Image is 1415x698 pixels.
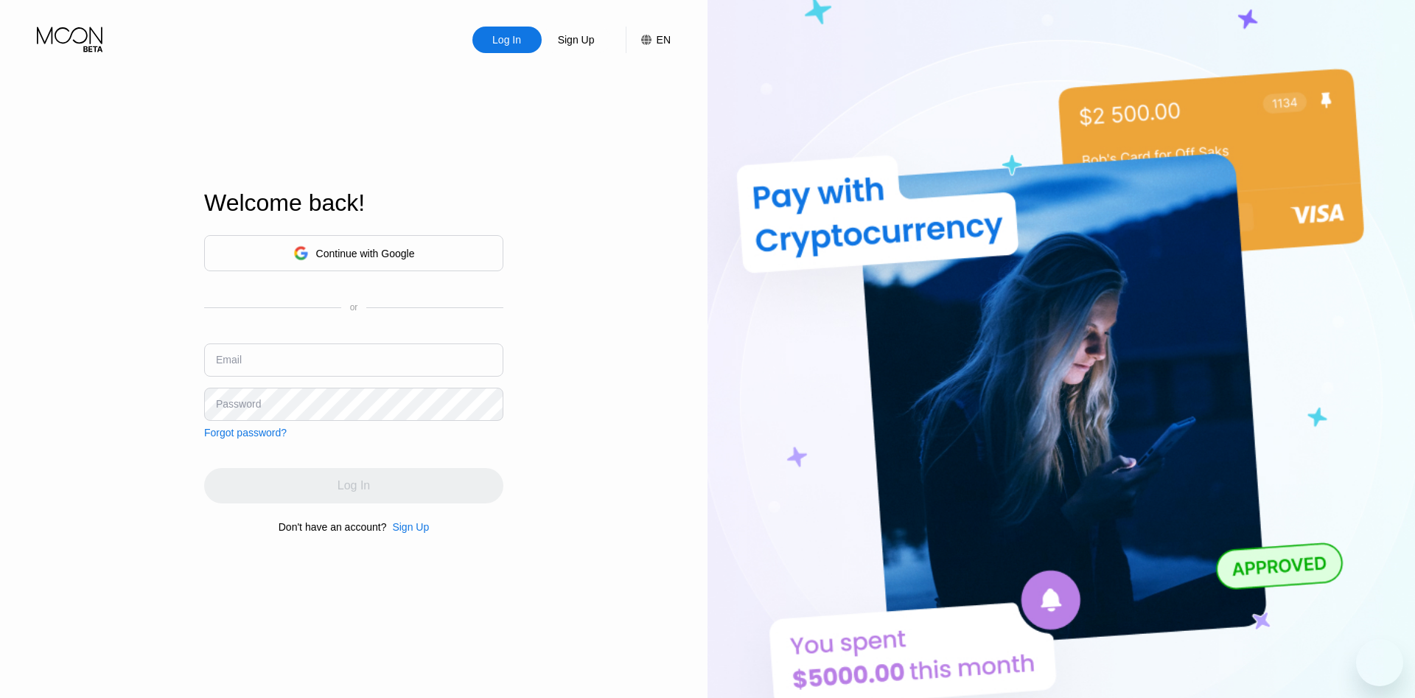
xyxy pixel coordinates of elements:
[392,521,429,533] div: Sign Up
[316,248,415,259] div: Continue with Google
[216,354,242,366] div: Email
[204,427,287,439] div: Forgot password?
[350,302,358,313] div: or
[1356,639,1403,686] iframe: Button to launch messaging window
[204,235,503,271] div: Continue with Google
[626,27,671,53] div: EN
[542,27,611,53] div: Sign Up
[657,34,671,46] div: EN
[472,27,542,53] div: Log In
[386,521,429,533] div: Sign Up
[556,32,596,47] div: Sign Up
[279,521,387,533] div: Don't have an account?
[491,32,523,47] div: Log In
[216,398,261,410] div: Password
[204,189,503,217] div: Welcome back!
